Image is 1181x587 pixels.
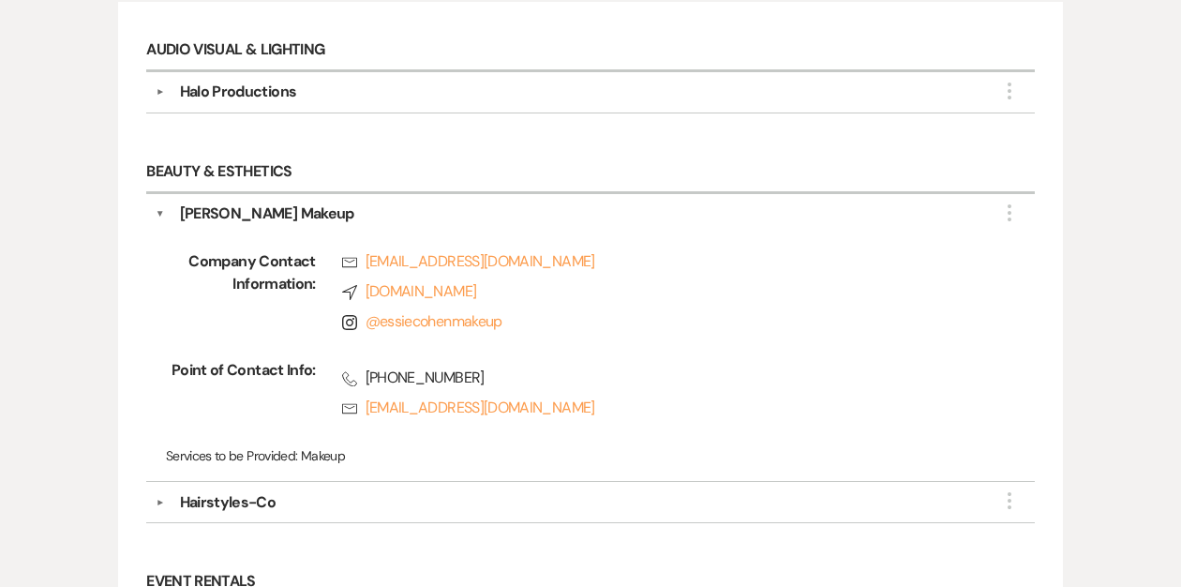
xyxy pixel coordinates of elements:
[146,153,1035,194] h6: Beauty & Esthetics
[146,30,1035,71] h6: Audio Visual & Lighting
[180,491,277,514] div: Hairstyles-Co
[156,203,165,225] button: ▼
[342,280,981,303] a: [DOMAIN_NAME]
[166,359,316,427] span: Point of Contact Info:
[149,498,172,507] button: ▼
[366,311,502,331] a: @essiecohenmakeup
[342,367,981,389] span: [PHONE_NUMBER]
[166,250,316,340] span: Company Contact Information:
[180,81,297,103] div: Halo Productions
[166,445,1015,466] p: Makeup
[149,87,172,97] button: ▼
[342,397,981,419] a: [EMAIL_ADDRESS][DOMAIN_NAME]
[166,447,298,464] span: Services to be Provided:
[180,203,354,225] div: [PERSON_NAME] Makeup
[342,250,981,273] a: [EMAIL_ADDRESS][DOMAIN_NAME]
